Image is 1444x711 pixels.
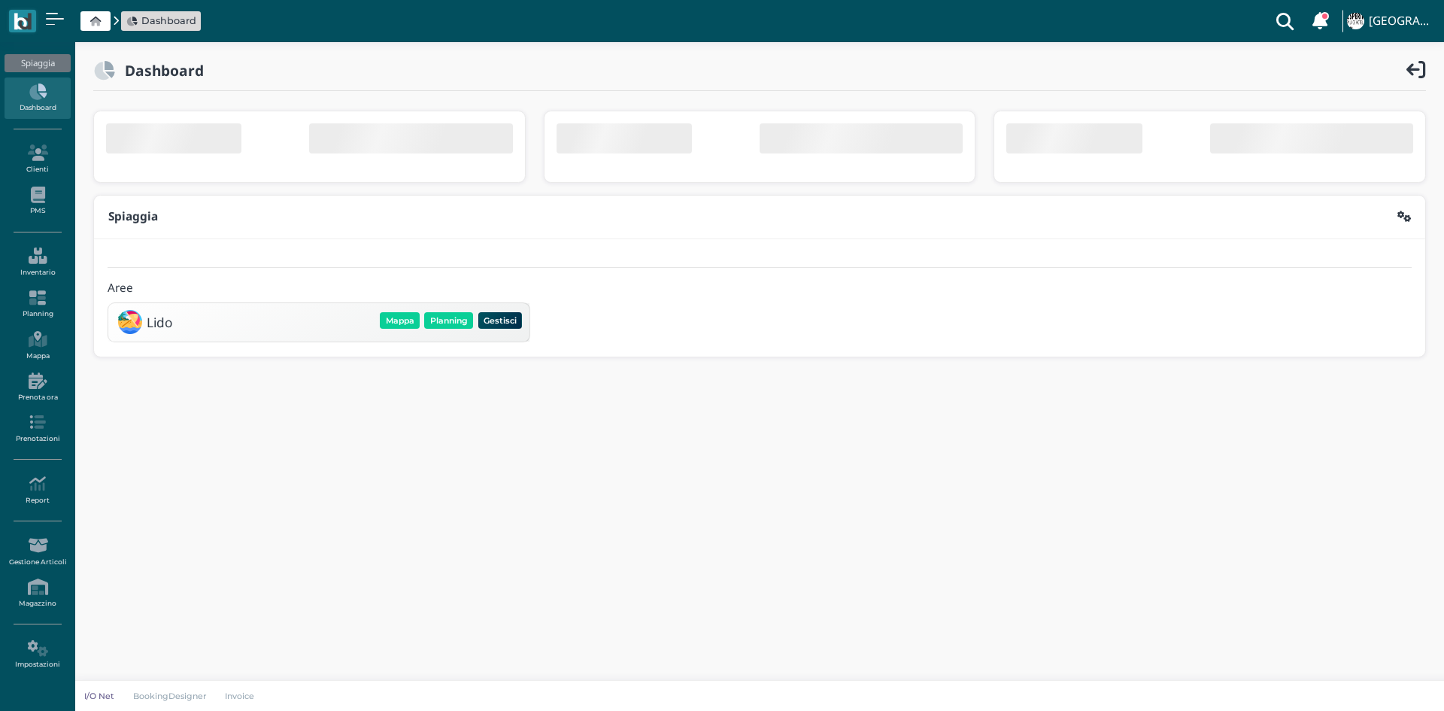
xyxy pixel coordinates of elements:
button: Mappa [380,312,420,329]
button: Gestisci [478,312,523,329]
h4: Aree [108,282,133,295]
a: Dashboard [5,77,70,119]
span: Dashboard [141,14,196,28]
a: Clienti [5,138,70,180]
b: Spiaggia [108,208,158,224]
a: Inventario [5,242,70,283]
iframe: Help widget launcher [1337,664,1431,698]
h2: Dashboard [115,62,204,78]
a: PMS [5,181,70,222]
a: Planning [5,284,70,325]
h3: Lido [147,315,172,330]
div: Spiaggia [5,54,70,72]
a: Prenota ora [5,366,70,408]
a: ... [GEOGRAPHIC_DATA] [1345,3,1435,39]
a: Mappa [5,325,70,366]
img: logo [14,13,31,30]
img: ... [1347,13,1364,29]
a: Dashboard [126,14,196,28]
button: Planning [424,312,473,329]
h4: [GEOGRAPHIC_DATA] [1369,15,1435,28]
